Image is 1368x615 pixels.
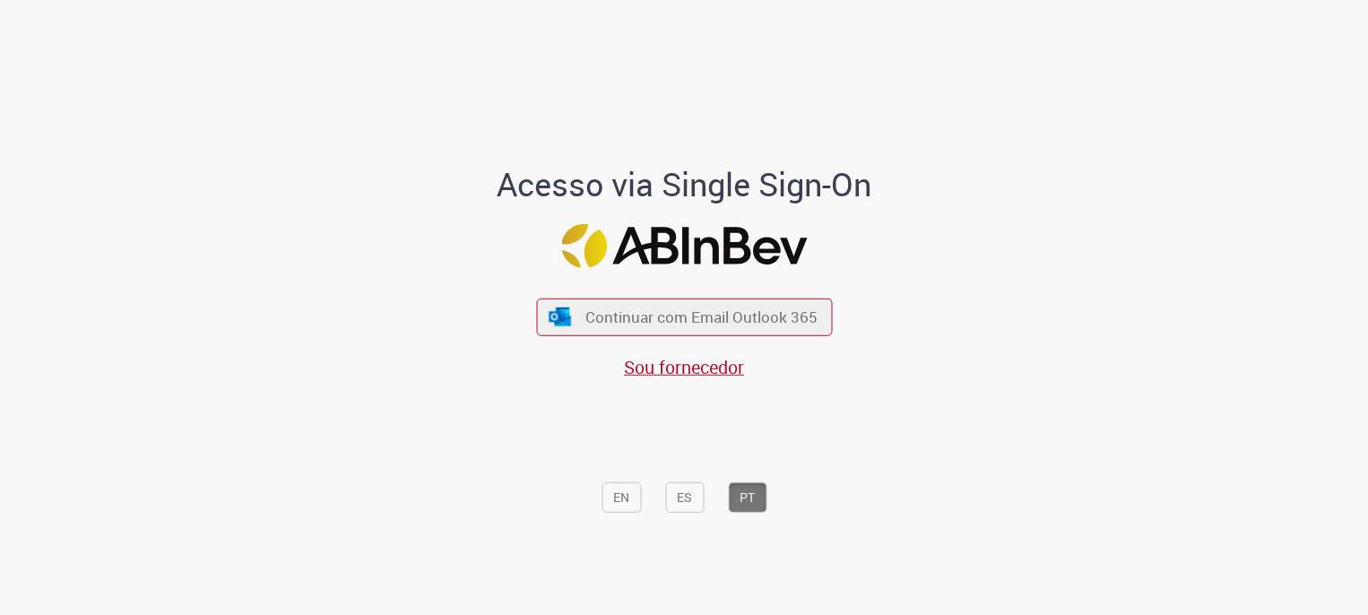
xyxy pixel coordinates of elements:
button: ES [665,481,704,512]
img: ícone Azure/Microsoft 360 [548,307,573,326]
img: Logo ABInBev [561,224,807,268]
span: Continuar com Email Outlook 365 [585,307,818,327]
button: ícone Azure/Microsoft 360 Continuar com Email Outlook 365 [536,299,832,335]
button: PT [728,481,766,512]
h1: Acesso via Single Sign-On [436,167,933,203]
a: Sou fornecedor [624,354,744,378]
button: EN [602,481,641,512]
